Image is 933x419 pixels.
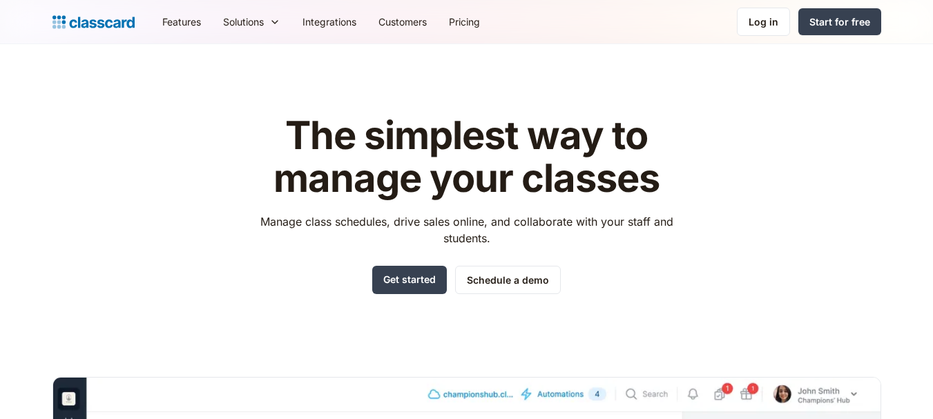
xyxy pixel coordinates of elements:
[52,12,135,32] a: home
[438,6,491,37] a: Pricing
[809,14,870,29] div: Start for free
[223,14,264,29] div: Solutions
[367,6,438,37] a: Customers
[247,115,686,199] h1: The simplest way to manage your classes
[247,213,686,246] p: Manage class schedules, drive sales online, and collaborate with your staff and students.
[737,8,790,36] a: Log in
[151,6,212,37] a: Features
[455,266,561,294] a: Schedule a demo
[291,6,367,37] a: Integrations
[372,266,447,294] a: Get started
[212,6,291,37] div: Solutions
[798,8,881,35] a: Start for free
[749,14,778,29] div: Log in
